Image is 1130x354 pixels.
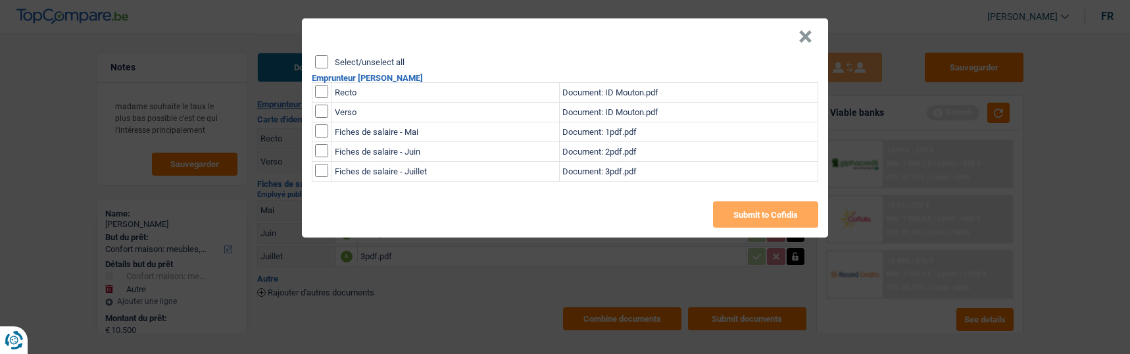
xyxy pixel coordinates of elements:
td: Fiches de salaire - Mai [332,122,560,142]
td: Document: 2pdf.pdf [560,142,818,162]
label: Select/unselect all [335,58,405,66]
td: Fiches de salaire - Juillet [332,162,560,182]
button: Close [798,30,812,43]
td: Fiches de salaire - Juin [332,142,560,162]
td: Document: 3pdf.pdf [560,162,818,182]
button: Submit to Cofidis [713,201,818,228]
td: Document: 1pdf.pdf [560,122,818,142]
h2: Emprunteur [PERSON_NAME] [312,74,818,82]
td: Recto [332,83,560,103]
td: Document: ID Mouton.pdf [560,83,818,103]
td: Verso [332,103,560,122]
td: Document: ID Mouton.pdf [560,103,818,122]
